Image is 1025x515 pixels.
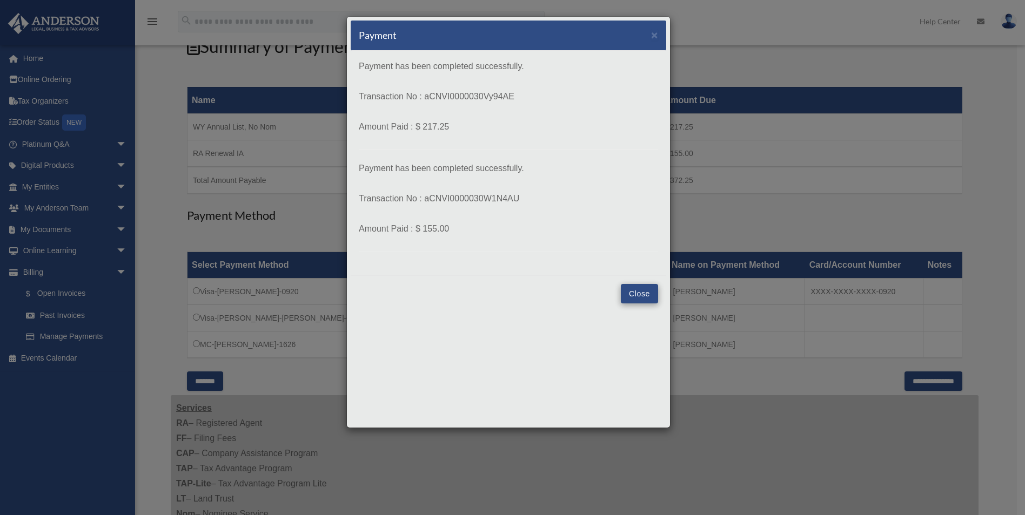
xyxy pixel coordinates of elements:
h5: Payment [359,29,397,42]
button: Close [651,29,658,40]
p: Payment has been completed successfully. [359,161,658,176]
p: Payment has been completed successfully. [359,59,658,74]
span: × [651,29,658,41]
p: Transaction No : aCNVI0000030W1N4AU [359,191,658,206]
p: Amount Paid : $ 217.25 [359,119,658,134]
p: Amount Paid : $ 155.00 [359,221,658,236]
p: Transaction No : aCNVI0000030Vy94AE [359,89,658,104]
button: Close [621,284,658,303]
